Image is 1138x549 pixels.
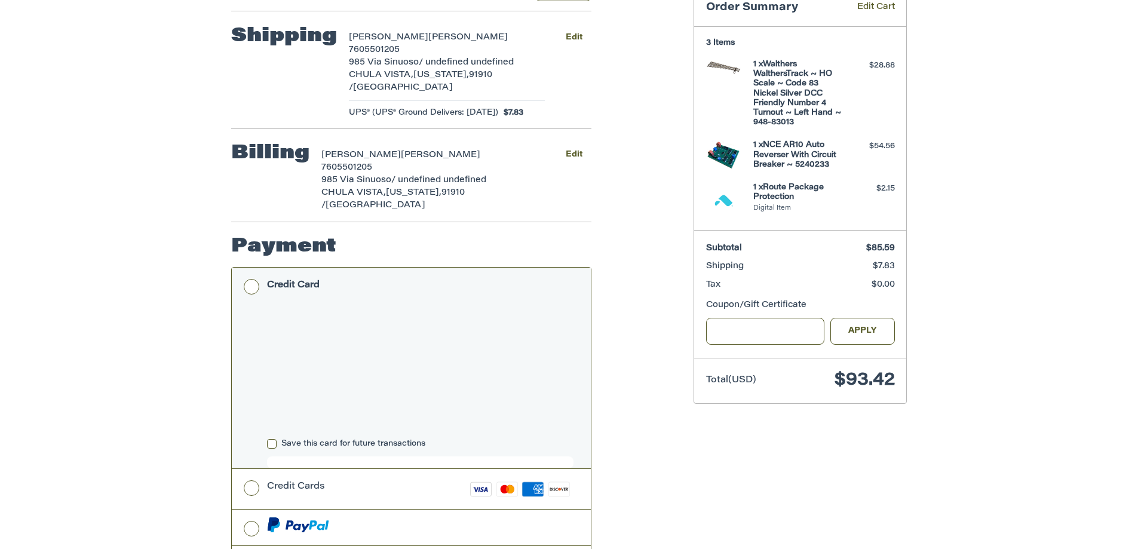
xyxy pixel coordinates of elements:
[848,140,895,152] div: $54.56
[753,183,845,203] h4: 1 x Route Package Protection
[556,146,591,164] button: Edit
[321,189,386,197] span: CHULA VISTA,
[321,151,401,160] span: [PERSON_NAME]
[321,176,391,185] span: 985 Via Sinuoso
[267,439,573,449] label: Save this card for future transactions
[321,164,372,172] span: 7605501205
[706,376,756,385] span: Total (USD)
[267,477,325,496] div: Credit Cards
[753,60,845,128] h4: 1 x Walthers WalthersTrack ~ HO Scale ~ Code 83 Nickel Silver DCC Friendly Number 4 Turnout ~ Lef...
[498,107,524,119] span: $7.83
[706,299,895,312] div: Coupon/Gift Certificate
[231,142,309,165] h2: Billing
[866,244,895,253] span: $85.59
[753,140,845,170] h4: 1 x NCE AR10 Auto Reverser With Circuit Breaker ~ 5240233
[848,60,895,72] div: $28.88
[872,281,895,289] span: $0.00
[835,372,895,389] span: $93.42
[753,204,845,214] li: Digital Item
[349,107,498,119] span: UPS® (UPS® Ground Delivers: [DATE])
[326,201,425,210] span: [GEOGRAPHIC_DATA]
[391,176,486,185] span: / undefined undefined
[413,71,469,79] span: [US_STATE],
[419,59,514,67] span: / undefined undefined
[706,1,840,15] h3: Order Summary
[267,275,320,295] div: Credit Card
[873,262,895,271] span: $7.83
[706,38,895,48] h3: 3 Items
[706,318,825,345] input: Gift Certificate or Coupon Code
[848,183,895,195] div: $2.15
[349,59,419,67] span: 985 Via Sinuoso
[349,71,413,79] span: CHULA VISTA,
[231,235,336,259] h2: Payment
[267,517,329,532] img: PayPal icon
[706,281,720,289] span: Tax
[386,189,441,197] span: [US_STATE],
[265,306,576,434] iframe: Secure payment input frame
[840,1,895,15] a: Edit Cart
[428,33,508,42] span: [PERSON_NAME]
[321,189,465,210] span: 91910 /
[556,29,591,46] button: Edit
[706,244,742,253] span: Subtotal
[401,151,480,160] span: [PERSON_NAME]
[349,46,400,54] span: 7605501205
[706,262,744,271] span: Shipping
[231,24,337,48] h2: Shipping
[349,33,428,42] span: [PERSON_NAME]
[830,318,895,345] button: Apply
[353,84,453,92] span: [GEOGRAPHIC_DATA]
